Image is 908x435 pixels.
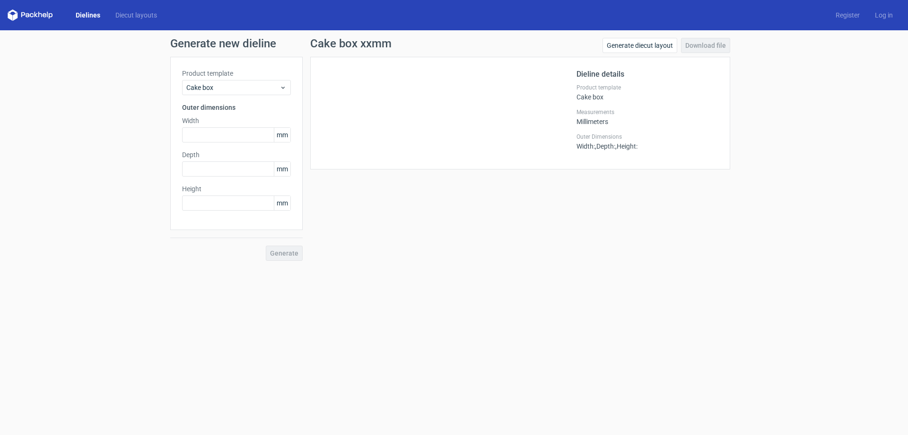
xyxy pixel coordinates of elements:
h2: Dieline details [576,69,718,80]
label: Product template [576,84,718,91]
label: Width [182,116,291,125]
div: Cake box [576,84,718,101]
label: Measurements [576,108,718,116]
h1: Cake box xxmm [310,38,392,49]
span: mm [274,162,290,176]
label: Height [182,184,291,194]
span: , Height : [615,142,637,150]
a: Log in [867,10,900,20]
span: , Depth : [595,142,615,150]
div: Millimeters [576,108,718,125]
h1: Generate new dieline [170,38,738,49]
a: Diecut layouts [108,10,165,20]
span: mm [274,128,290,142]
a: Generate diecut layout [602,38,677,53]
a: Register [828,10,867,20]
span: mm [274,196,290,210]
label: Product template [182,69,291,78]
a: Dielines [68,10,108,20]
label: Depth [182,150,291,160]
span: Width : [576,142,595,150]
label: Outer Dimensions [576,133,718,141]
span: Cake box [186,83,279,92]
h3: Outer dimensions [182,103,291,112]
